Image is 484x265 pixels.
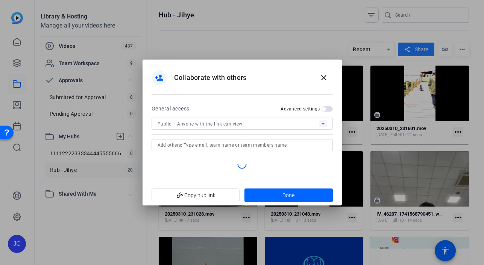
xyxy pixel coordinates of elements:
[282,191,294,199] span: Done
[173,189,186,202] mat-icon: add_link
[281,106,320,112] h2: Advanced settings
[158,141,327,150] input: Add others: Type email, team name or team members name
[152,188,240,202] button: Copy hub link
[158,188,234,202] span: Copy hub link
[155,73,164,82] mat-icon: person_add
[244,188,333,202] button: Done
[158,121,243,127] span: Public – Anyone with the link can view
[319,73,328,82] mat-icon: close
[152,104,190,113] h2: General access
[174,73,247,82] h1: Collaborate with others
